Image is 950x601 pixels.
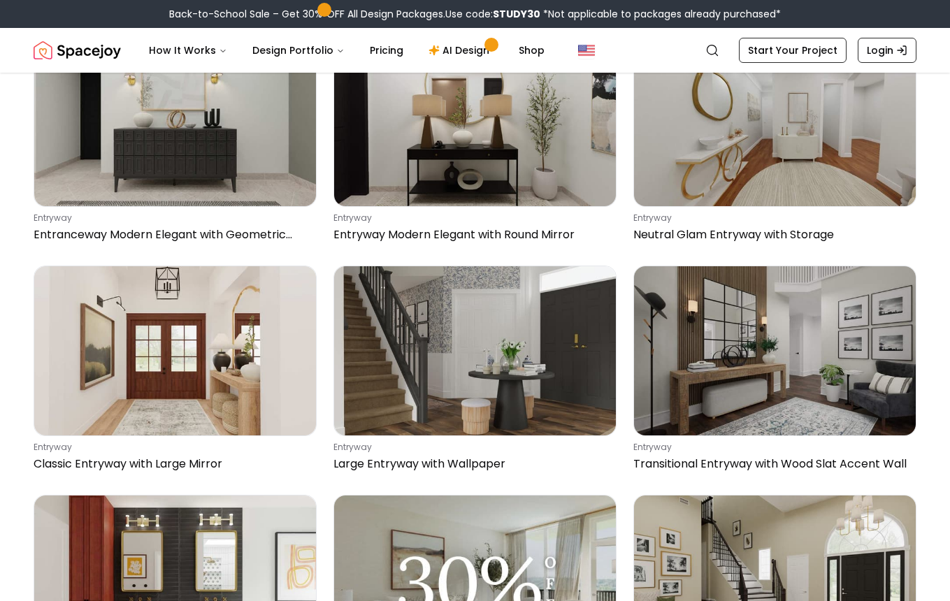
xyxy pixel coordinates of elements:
a: Spacejoy [34,36,121,64]
a: Pricing [359,36,415,64]
a: Login [858,38,916,63]
p: Neutral Glam Entryway with Storage [633,226,911,243]
img: Classic Entryway with Large Mirror [34,266,316,435]
img: Entranceway Modern Elegant with Geometric Accents [34,38,316,207]
p: entryway [633,212,911,224]
p: Entranceway Modern Elegant with Geometric Accents [34,226,311,243]
a: Classic Entryway with Large MirrorentrywayClassic Entryway with Large Mirror [34,266,317,478]
nav: Main [138,36,556,64]
b: STUDY30 [493,7,540,21]
img: Transitional Entryway with Wood Slat Accent Wall [634,266,916,435]
p: entryway [333,212,611,224]
p: entryway [34,212,311,224]
nav: Global [34,28,916,73]
span: Use code: [445,7,540,21]
a: AI Design [417,36,505,64]
a: Shop [508,36,556,64]
img: Neutral Glam Entryway with Storage [634,38,916,207]
span: *Not applicable to packages already purchased* [540,7,781,21]
img: Spacejoy Logo [34,36,121,64]
p: Entryway Modern Elegant with Round Mirror [333,226,611,243]
p: entryway [633,442,911,453]
img: United States [578,42,595,59]
p: entryway [333,442,611,453]
a: Transitional Entryway with Wood Slat Accent WallentrywayTransitional Entryway with Wood Slat Acce... [633,266,916,478]
a: Start Your Project [739,38,847,63]
p: entryway [34,442,311,453]
p: Large Entryway with Wallpaper [333,456,611,472]
button: Design Portfolio [241,36,356,64]
a: Neutral Glam Entryway with StorageentrywayNeutral Glam Entryway with Storage [633,37,916,249]
a: Entranceway Modern Elegant with Geometric AccentsentrywayEntranceway Modern Elegant with Geometri... [34,37,317,249]
p: Transitional Entryway with Wood Slat Accent Wall [633,456,911,472]
div: Back-to-School Sale – Get 30% OFF All Design Packages. [169,7,781,21]
button: How It Works [138,36,238,64]
p: Classic Entryway with Large Mirror [34,456,311,472]
a: Large Entryway with WallpaperentrywayLarge Entryway with Wallpaper [333,266,617,478]
img: Large Entryway with Wallpaper [334,266,616,435]
img: Entryway Modern Elegant with Round Mirror [334,38,616,207]
a: Entryway Modern Elegant with Round MirrorentrywayEntryway Modern Elegant with Round Mirror [333,37,617,249]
